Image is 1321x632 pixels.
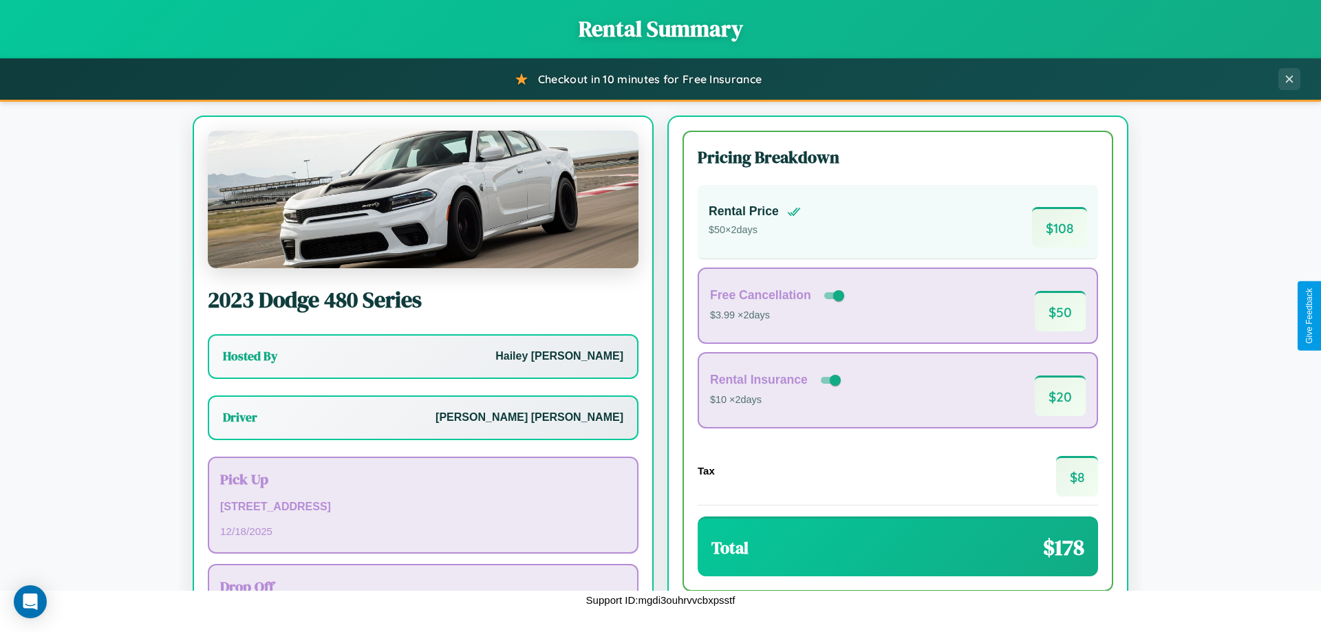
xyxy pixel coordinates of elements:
[1035,291,1086,331] span: $ 50
[223,409,257,426] h3: Driver
[698,146,1098,168] h3: Pricing Breakdown
[14,585,47,618] div: Open Intercom Messenger
[208,131,638,268] img: Dodge 480 Series
[220,497,626,517] p: [STREET_ADDRESS]
[220,469,626,489] h3: Pick Up
[495,347,623,367] p: Hailey [PERSON_NAME]
[586,591,735,609] p: Support ID: mgdi3ouhrvvcbxpsstf
[711,536,749,559] h3: Total
[709,221,801,239] p: $ 50 × 2 days
[698,465,715,477] h4: Tax
[14,14,1307,44] h1: Rental Summary
[1043,532,1084,563] span: $ 178
[223,348,277,364] h3: Hosted By
[709,204,779,219] h4: Rental Price
[220,576,626,596] h3: Drop Off
[1035,375,1086,416] span: $ 20
[1056,456,1098,497] span: $ 8
[220,522,626,541] p: 12 / 18 / 2025
[1304,288,1314,344] div: Give Feedback
[710,391,844,409] p: $10 × 2 days
[710,288,811,303] h4: Free Cancellation
[538,72,762,86] span: Checkout in 10 minutes for Free Insurance
[208,285,638,315] h2: 2023 Dodge 480 Series
[1032,207,1087,248] span: $ 108
[436,408,623,428] p: [PERSON_NAME] [PERSON_NAME]
[710,373,808,387] h4: Rental Insurance
[710,307,847,325] p: $3.99 × 2 days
